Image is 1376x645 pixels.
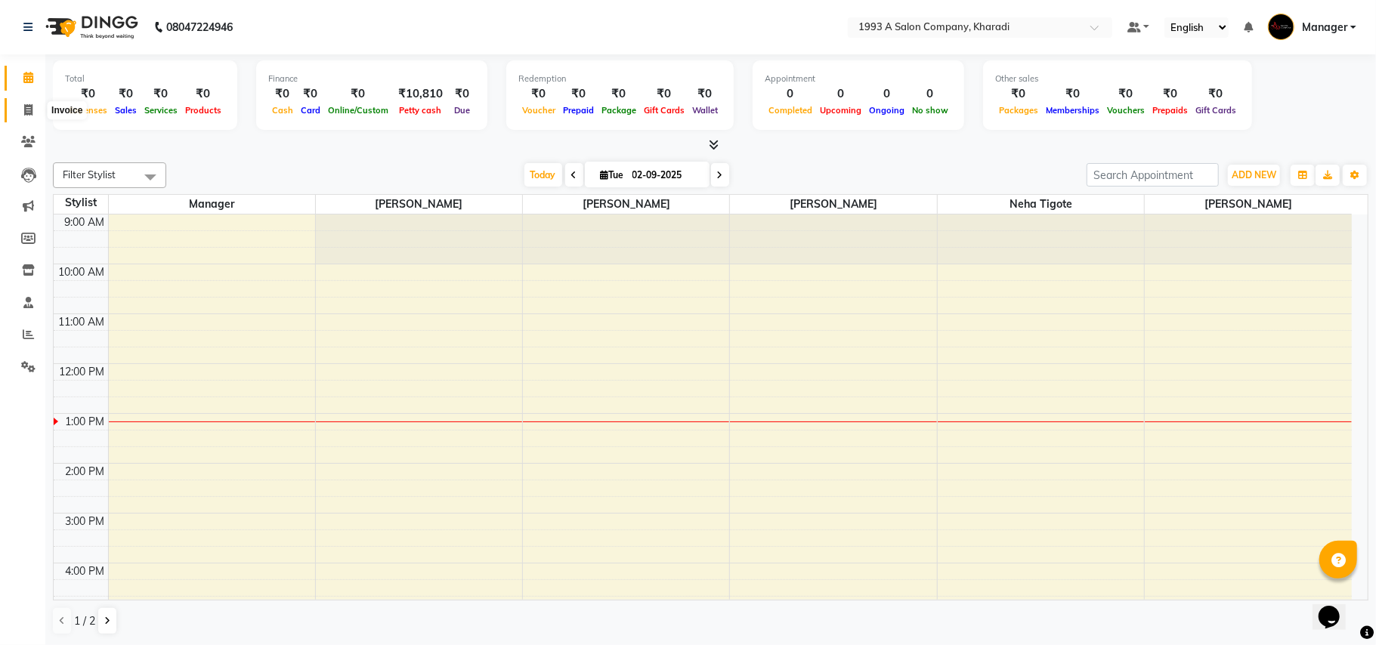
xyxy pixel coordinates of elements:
[995,73,1240,85] div: Other sales
[688,85,722,103] div: ₹0
[765,105,816,116] span: Completed
[598,105,640,116] span: Package
[628,164,703,187] input: 2025-09-02
[111,105,141,116] span: Sales
[63,563,108,579] div: 4:00 PM
[268,85,297,103] div: ₹0
[598,85,640,103] div: ₹0
[995,105,1042,116] span: Packages
[1228,165,1280,186] button: ADD NEW
[1192,105,1240,116] span: Gift Cards
[109,195,315,214] span: Manager
[48,102,86,120] div: Invoice
[39,6,142,48] img: logo
[524,163,562,187] span: Today
[324,105,392,116] span: Online/Custom
[63,414,108,430] div: 1:00 PM
[1103,105,1149,116] span: Vouchers
[268,105,297,116] span: Cash
[730,195,936,214] span: [PERSON_NAME]
[268,73,475,85] div: Finance
[908,105,952,116] span: No show
[316,195,522,214] span: [PERSON_NAME]
[597,169,628,181] span: Tue
[324,85,392,103] div: ₹0
[518,85,559,103] div: ₹0
[688,105,722,116] span: Wallet
[1192,85,1240,103] div: ₹0
[450,105,474,116] span: Due
[111,85,141,103] div: ₹0
[518,73,722,85] div: Redemption
[938,195,1144,214] span: Neha Tigote
[518,105,559,116] span: Voucher
[297,105,324,116] span: Card
[1145,195,1352,214] span: [PERSON_NAME]
[56,264,108,280] div: 10:00 AM
[63,464,108,480] div: 2:00 PM
[65,73,225,85] div: Total
[1232,169,1276,181] span: ADD NEW
[908,85,952,103] div: 0
[523,195,729,214] span: [PERSON_NAME]
[559,105,598,116] span: Prepaid
[297,85,324,103] div: ₹0
[1313,585,1361,630] iframe: chat widget
[816,105,865,116] span: Upcoming
[1149,85,1192,103] div: ₹0
[181,105,225,116] span: Products
[63,168,116,181] span: Filter Stylist
[995,85,1042,103] div: ₹0
[392,85,449,103] div: ₹10,810
[1042,105,1103,116] span: Memberships
[141,105,181,116] span: Services
[1302,20,1347,35] span: Manager
[1042,85,1103,103] div: ₹0
[62,214,108,230] div: 9:00 AM
[74,613,95,629] span: 1 / 2
[1103,85,1149,103] div: ₹0
[56,314,108,330] div: 11:00 AM
[166,6,233,48] b: 08047224946
[141,85,181,103] div: ₹0
[765,73,952,85] div: Appointment
[63,514,108,529] div: 3:00 PM
[559,85,598,103] div: ₹0
[865,105,908,116] span: Ongoing
[54,195,108,211] div: Stylist
[449,85,475,103] div: ₹0
[65,85,111,103] div: ₹0
[765,85,816,103] div: 0
[640,105,688,116] span: Gift Cards
[181,85,225,103] div: ₹0
[640,85,688,103] div: ₹0
[396,105,446,116] span: Petty cash
[816,85,865,103] div: 0
[57,364,108,380] div: 12:00 PM
[1149,105,1192,116] span: Prepaids
[865,85,908,103] div: 0
[1087,163,1219,187] input: Search Appointment
[1268,14,1294,40] img: Manager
